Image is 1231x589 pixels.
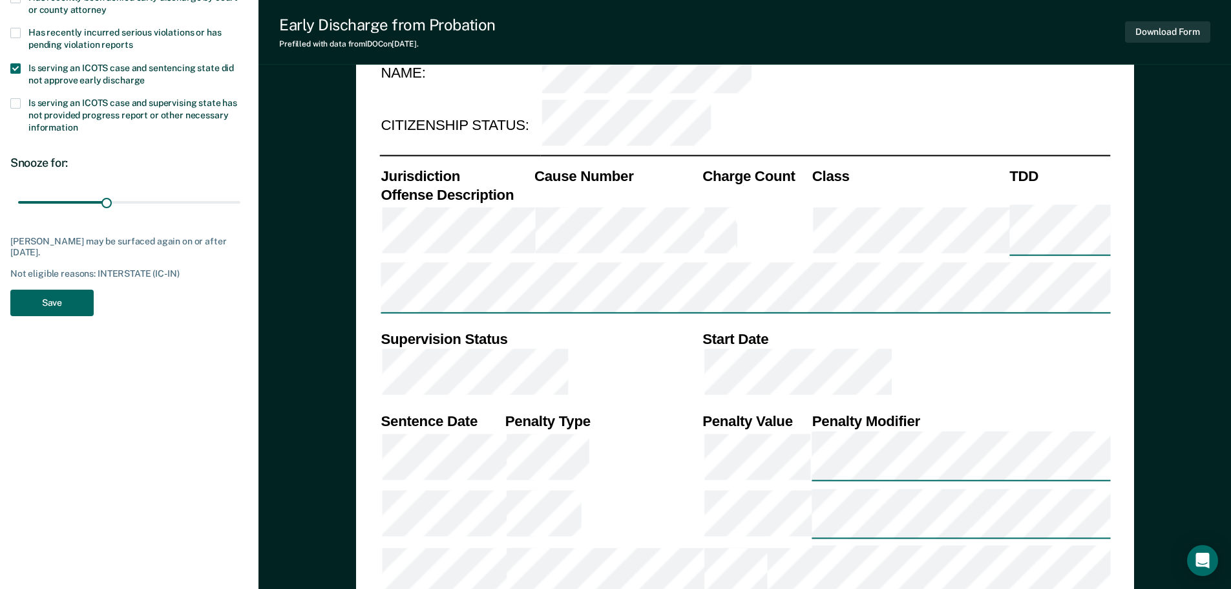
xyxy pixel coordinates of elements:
[1008,166,1110,185] th: TDD
[10,156,248,170] div: Snooze for:
[279,39,496,48] div: Prefilled with data from IDOC on [DATE] .
[810,166,1007,185] th: Class
[701,329,1110,348] th: Start Date
[379,47,540,100] td: NAME:
[279,16,496,34] div: Early Discharge from Probation
[28,27,221,50] span: Has recently incurred serious violations or has pending violation reports
[503,411,700,430] th: Penalty Type
[532,166,700,185] th: Cause Number
[10,236,248,258] div: [PERSON_NAME] may be surfaced again on or after [DATE].
[379,329,701,348] th: Supervision Status
[1125,21,1210,43] button: Download Form
[10,268,248,279] div: Not eligible reasons: INTERSTATE (IC-IN)
[379,100,540,153] td: CITIZENSHIP STATUS:
[379,411,503,430] th: Sentence Date
[1187,545,1218,576] div: Open Intercom Messenger
[810,411,1110,430] th: Penalty Modifier
[379,166,533,185] th: Jurisdiction
[28,63,234,85] span: Is serving an ICOTS case and sentencing state did not approve early discharge
[379,185,533,204] th: Offense Description
[701,411,811,430] th: Penalty Value
[28,98,237,133] span: Is serving an ICOTS case and supervising state has not provided progress report or other necessar...
[10,290,94,316] button: Save
[701,166,811,185] th: Charge Count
